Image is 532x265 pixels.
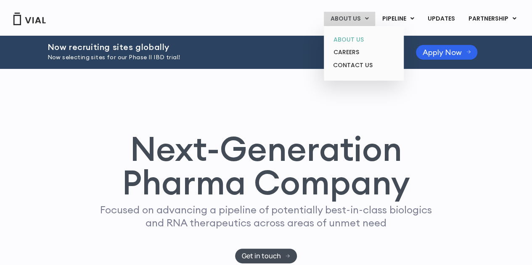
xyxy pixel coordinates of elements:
[462,12,523,26] a: PARTNERSHIPMenu Toggle
[242,253,281,259] span: Get in touch
[421,12,461,26] a: UPDATES
[235,249,297,263] a: Get in touch
[48,42,395,52] h2: Now recruiting sites globally
[327,33,400,46] a: ABOUT US
[324,12,375,26] a: ABOUT USMenu Toggle
[376,12,421,26] a: PIPELINEMenu Toggle
[48,53,395,62] p: Now selecting sites for our Phase II IBD trial!
[13,13,46,25] img: Vial Logo
[416,45,478,60] a: Apply Now
[327,46,400,59] a: CAREERS
[423,49,462,55] span: Apply Now
[327,59,400,72] a: CONTACT US
[97,203,436,229] p: Focused on advancing a pipeline of potentially best-in-class biologics and RNA therapeutics acros...
[84,132,448,199] h1: Next-Generation Pharma Company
